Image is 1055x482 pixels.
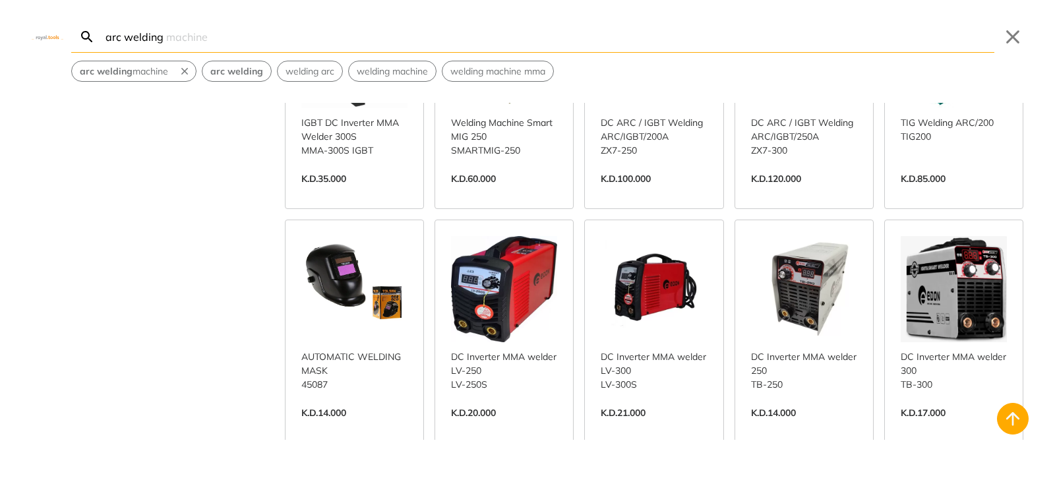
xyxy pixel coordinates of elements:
[210,65,263,77] strong: arc welding
[278,61,342,81] button: Select suggestion: welding arc
[286,65,334,78] span: welding arc
[450,65,545,78] span: welding machine mma
[202,61,272,82] div: Suggestion: arc welding
[357,65,428,78] span: welding machine
[103,21,994,52] input: Search…
[80,65,133,77] strong: arc welding
[72,61,176,81] button: Select suggestion: arc welding machine
[1002,408,1023,429] svg: Back to top
[442,61,554,82] div: Suggestion: welding machine mma
[179,65,191,77] svg: Remove suggestion: arc welding machine
[202,61,271,81] button: Select suggestion: arc welding
[80,65,168,78] span: machine
[997,403,1029,435] button: Back to top
[349,61,436,81] button: Select suggestion: welding machine
[1002,26,1023,47] button: Close
[348,61,437,82] div: Suggestion: welding machine
[79,29,95,45] svg: Search
[176,61,196,81] button: Remove suggestion: arc welding machine
[442,61,553,81] button: Select suggestion: welding machine mma
[32,34,63,40] img: Close
[71,61,196,82] div: Suggestion: arc welding machine
[277,61,343,82] div: Suggestion: welding arc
